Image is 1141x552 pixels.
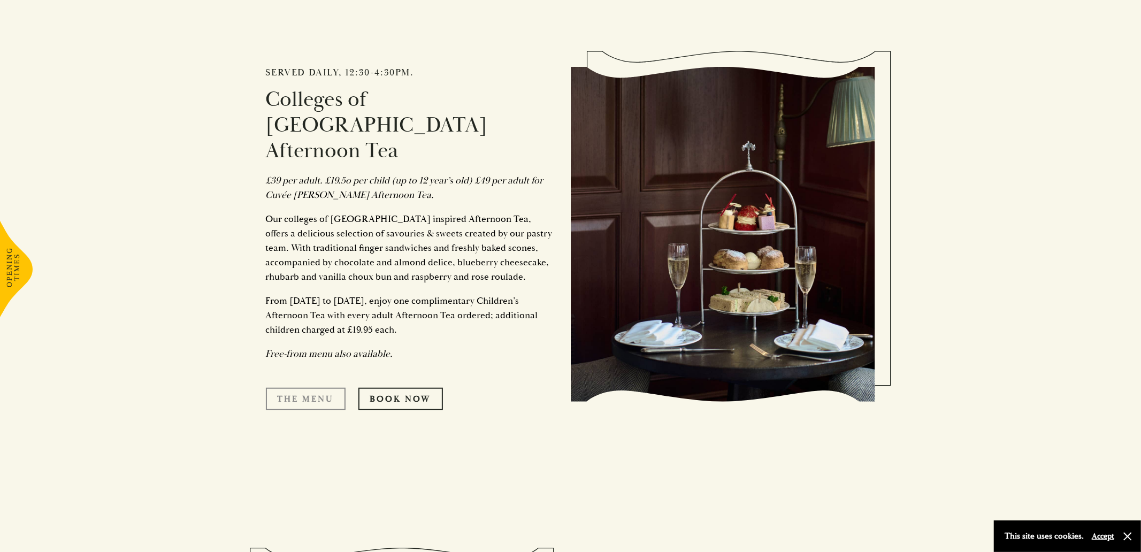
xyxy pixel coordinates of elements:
[266,348,393,360] em: Free-from menu also available.
[358,388,443,410] a: Book Now
[266,87,555,164] h3: Colleges of [GEOGRAPHIC_DATA] Afternoon Tea
[1092,531,1114,541] button: Accept
[266,212,555,284] p: Our colleges of [GEOGRAPHIC_DATA] inspired Afternoon Tea, offers a delicious selection of savouri...
[1005,528,1084,544] p: This site uses cookies.
[1122,531,1133,542] button: Close and accept
[266,294,555,337] p: From [DATE] to [DATE], enjoy one complimentary Children’s Afternoon Tea with every adult Afternoo...
[266,67,555,79] h2: Served daily, 12:30-4:30pm.
[266,174,543,201] em: £39 per adult. £19.5o per child (up to 12 year’s old) £49 per adult for Cuvée [PERSON_NAME] After...
[266,388,346,410] a: The Menu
